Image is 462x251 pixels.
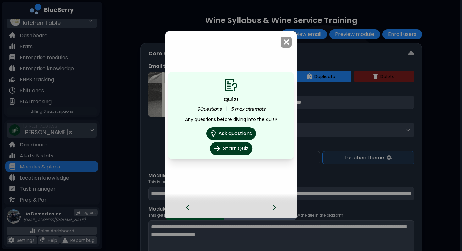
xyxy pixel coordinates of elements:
p: 5 max attempts [231,106,265,112]
button: Ask questions [206,127,256,140]
span: | [225,105,227,113]
img: close icon [283,38,289,46]
p: Any questions before diving into the quiz? [172,117,290,122]
p: 9 Questions [197,106,222,112]
p: Quiz! [172,95,290,104]
button: Start Quiz [210,142,252,155]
